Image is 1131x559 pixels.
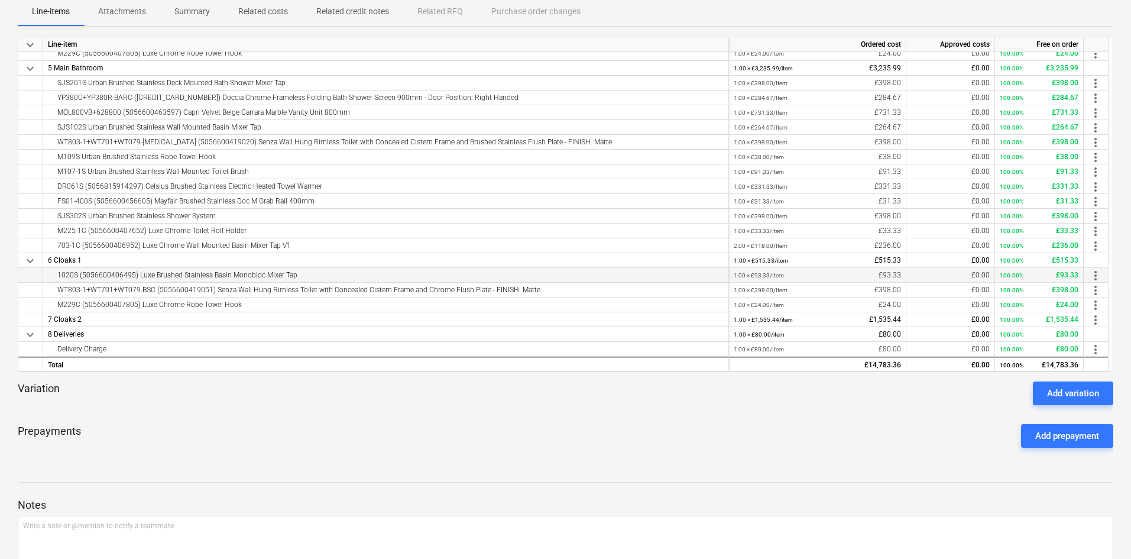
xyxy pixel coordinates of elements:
div: £0.00 [911,283,990,298]
div: £264.67 [734,120,901,135]
small: 100.00% [1000,302,1023,308]
small: 1.00 × £91.33 / Item [734,169,784,175]
div: Add prepayment [1035,428,1099,444]
div: £0.00 [911,150,990,164]
small: 100.00% [1000,154,1023,160]
div: SJS201S Urban Brushed Stainless Deck Mounted Bath Shower Mixer Tap [48,76,724,90]
p: Attachments [98,5,146,18]
div: £91.33 [1000,164,1078,179]
small: 1.00 × £264.67 / Item [734,124,788,131]
span: keyboard_arrow_down [23,38,37,52]
small: 100.00% [1000,213,1023,219]
p: Related credit notes [316,5,389,18]
button: Add variation [1033,382,1113,405]
small: 1.00 × £31.33 / Item [734,198,784,205]
span: more_vert [1088,76,1103,91]
small: 100.00% [1000,80,1023,86]
small: 1.00 × £33.33 / Item [734,228,784,234]
p: Summary [174,5,210,18]
div: £0.00 [911,358,990,373]
div: WT803-1+WT701+WT079-BSS (5056600419020) Senza Wall Hung Rimless Toilet with Concealed Cistern Fra... [48,135,724,149]
span: more_vert [1088,269,1103,283]
div: £0.00 [911,61,990,76]
span: keyboard_arrow_down [23,328,37,342]
div: £24.00 [734,46,901,61]
div: £0.00 [911,298,990,312]
span: more_vert [1088,91,1103,105]
small: 100.00% [1000,50,1023,57]
span: more_vert [1088,209,1103,224]
div: £398.00 [734,135,901,150]
small: 1.00 × £38.00 / Item [734,154,784,160]
div: £398.00 [1000,76,1078,91]
small: 1.00 × £284.67 / Item [734,95,788,101]
small: 1.00 × £331.33 / Item [734,183,788,190]
div: £24.00 [1000,298,1078,312]
div: £80.00 [734,327,901,342]
div: £80.00 [734,342,901,357]
div: Approved costs [906,37,995,52]
p: Related costs [238,5,288,18]
div: £0.00 [911,135,990,150]
div: £33.33 [1000,224,1078,238]
span: more_vert [1088,298,1103,312]
div: £91.33 [734,164,901,179]
div: M229C (5056600407805) Luxe Chrome Robe Towel Hook [48,298,724,312]
div: 1020S (5056600406495) Luxe Brushed Stainless Basin Monobloc Mixer Tap [48,268,724,282]
div: Total [43,357,729,371]
span: 8 Deliveries [48,330,84,338]
div: £0.00 [911,209,990,224]
small: 100.00% [1000,331,1023,338]
span: more_vert [1088,135,1103,150]
small: 100.00% [1000,287,1023,293]
small: 1.00 × £1,535.44 / item [734,316,793,323]
div: M109S Urban Brushed Stainless Robe Towel Hook [48,150,724,164]
div: £3,235.99 [734,61,901,76]
div: Delivery Charge [48,342,724,356]
div: £398.00 [734,76,901,91]
p: Prepayments [18,424,81,448]
small: 100.00% [1000,243,1023,249]
span: keyboard_arrow_down [23,62,37,76]
div: £0.00 [911,105,990,120]
div: Free on order [995,37,1084,52]
div: Ordered cost [729,37,906,52]
div: £0.00 [911,46,990,61]
div: M229C (5056600407805) Luxe Chrome Robe Towel Hook [48,46,724,60]
small: 100.00% [1000,228,1023,234]
div: £1,535.44 [1000,312,1078,327]
small: 100.00% [1000,169,1023,175]
div: £0.00 [911,327,990,342]
div: Line-item [43,37,729,52]
div: WT803-1+WT701+WT079-BSC (5056600419051) Senza Wall Hung Rimless Toilet with Concealed Cistern Fra... [48,283,724,297]
small: 100.00% [1000,139,1023,146]
div: £31.33 [1000,194,1078,209]
div: £0.00 [911,194,990,209]
div: M107-1S Urban Brushed Stainless Wall Mounted Toilet Brush [48,164,724,179]
div: DR061S (5056815914297) Celsius Brushed Stainless Electric Heated Towel Warmer [48,179,724,193]
small: 100.00% [1000,362,1023,369]
div: £236.00 [734,238,901,253]
div: £14,783.36 [1000,358,1078,373]
div: £31.33 [734,194,901,209]
small: 1.00 × £731.33 / Item [734,109,788,116]
small: 100.00% [1000,124,1023,131]
small: 100.00% [1000,257,1023,264]
small: 1.00 × £3,235.99 / item [734,65,793,72]
div: £80.00 [1000,327,1078,342]
iframe: Chat Widget [1072,502,1131,559]
div: 703-1C (5056600406952) Luxe Chrome Wall Mounted Basin Mixer Tap V1 [48,238,724,253]
small: 1.00 × £398.00 / Item [734,139,788,146]
small: 100.00% [1000,183,1023,190]
small: 1.00 × £24.00 / Item [734,302,784,308]
div: Add variation [1047,386,1099,401]
div: £515.33 [1000,253,1078,268]
div: £331.33 [734,179,901,194]
small: 1.00 × £93.33 / Item [734,272,784,279]
div: £0.00 [911,312,990,327]
small: 100.00% [1000,272,1023,279]
div: £398.00 [734,209,901,224]
span: more_vert [1088,47,1103,61]
div: £14,783.36 [734,358,901,373]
